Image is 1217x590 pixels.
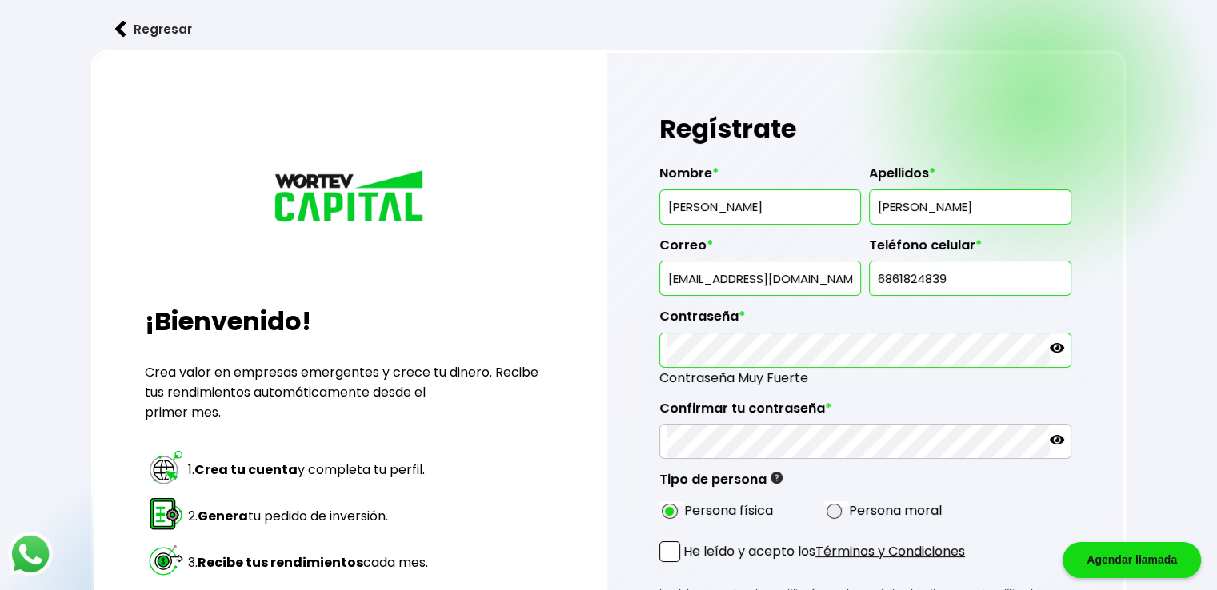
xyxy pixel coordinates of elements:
div: Agendar llamada [1063,542,1201,578]
a: flecha izquierdaRegresar [91,8,1126,50]
button: Regresar [91,8,216,50]
strong: Genera [198,507,248,525]
a: Términos y Condiciones [815,542,965,560]
span: Contraseña Muy Fuerte [659,368,1071,388]
input: 10 dígitos [876,261,1063,295]
strong: Crea tu cuenta [194,460,298,479]
label: Confirmar tu contraseña [659,401,1071,425]
img: gfR76cHglkPwleuBLjWdxeZVvX9Wp6JBDmjRYY8JYDQn16A2ICN00zLTgIroGa6qie5tIuWH7V3AapTKqzv+oMZsGfMUqL5JM... [771,472,783,484]
label: Apellidos [869,165,1071,189]
td: 3. cada mes. [187,540,429,585]
td: 1. y completa tu perfil. [187,448,429,492]
label: Correo [659,237,861,261]
p: He leído y acepto los [683,541,965,561]
img: paso 3 [147,541,185,579]
img: flecha izquierda [115,21,126,38]
td: 2. tu pedido de inversión. [187,494,429,539]
label: Persona moral [849,500,942,520]
label: Tipo de persona [659,472,783,496]
h2: ¡Bienvenido! [145,302,555,341]
p: Crea valor en empresas emergentes y crece tu dinero. Recibe tus rendimientos automáticamente desd... [145,362,555,422]
img: logo_wortev_capital [270,168,430,227]
label: Teléfono celular [869,237,1071,261]
img: paso 1 [147,448,185,486]
strong: Recibe tus rendimientos [198,553,363,572]
label: Contraseña [659,309,1071,333]
label: Persona física [684,500,773,520]
img: paso 2 [147,495,185,532]
input: inversionista@gmail.com [667,261,854,295]
img: logos_whatsapp-icon.242b2217.svg [8,532,53,576]
h1: Regístrate [659,105,1071,153]
label: Nombre [659,165,861,189]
